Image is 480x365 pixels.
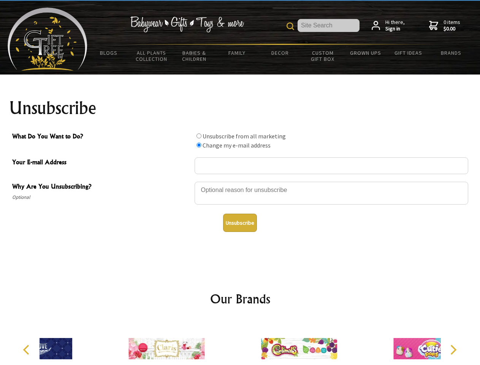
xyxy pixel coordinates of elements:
[301,45,344,67] a: Custom Gift Box
[216,45,259,61] a: Family
[429,19,460,32] a: 0 items$0.00
[258,45,301,61] a: Decor
[12,182,191,193] span: Why Are You Unsubscribing?
[385,19,405,32] span: Hi there,
[445,341,461,358] button: Next
[372,19,405,32] a: Hi there,Sign in
[195,157,468,174] input: Your E-mail Address
[287,22,294,30] img: product search
[196,133,201,138] input: What Do You Want to Do?
[130,45,173,67] a: All Plants Collection
[387,45,430,61] a: Gift Ideas
[203,141,271,149] label: Change my e-mail address
[203,132,286,140] label: Unsubscribe from all marketing
[9,99,471,117] h1: Unsubscribe
[385,25,405,32] strong: Sign in
[12,193,191,202] span: Optional
[12,157,191,168] span: Your E-mail Address
[196,143,201,148] input: What Do You Want to Do?
[19,341,36,358] button: Previous
[444,19,460,32] span: 0 items
[12,132,191,143] span: What Do You Want to Do?
[223,214,257,232] button: Unsubscribe
[8,8,87,71] img: Babyware - Gifts - Toys and more...
[87,45,130,61] a: BLOGS
[344,45,387,61] a: Grown Ups
[444,25,460,32] strong: $0.00
[298,19,360,32] input: Site Search
[15,290,465,308] h2: Our Brands
[173,45,216,67] a: Babies & Children
[195,182,468,205] textarea: Why Are You Unsubscribing?
[430,45,473,61] a: Brands
[130,16,244,32] img: Babywear - Gifts - Toys & more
